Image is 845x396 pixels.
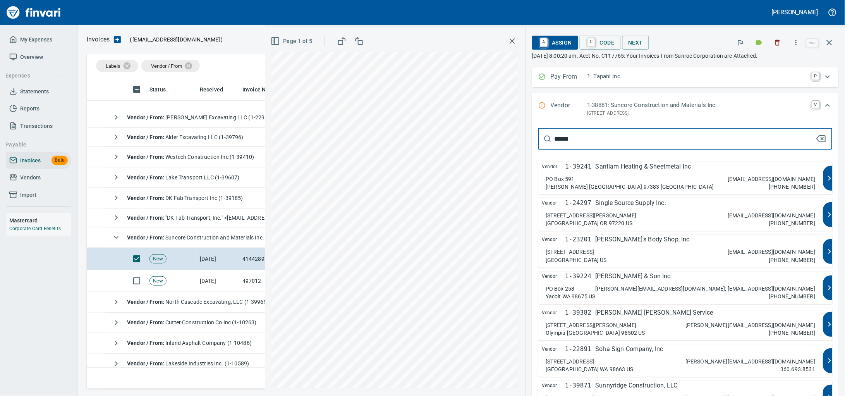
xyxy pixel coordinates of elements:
[769,34,786,51] button: Discard
[587,101,807,110] p: 1-38881: Suncore Construction and Materials Inc.
[239,270,297,292] td: 497012
[242,85,282,94] span: Invoice Number
[127,195,243,201] span: DK Fab Transport Inc (1-39185)
[272,36,312,46] span: Page 1 of 5
[732,34,749,51] button: Flag
[807,39,818,47] a: esc
[242,85,292,94] span: Invoice Number
[538,344,833,377] button: Vendor1-22891Soha Sign Company, Inc[STREET_ADDRESS][GEOGRAPHIC_DATA] WA 98663 US[PERSON_NAME][EMA...
[769,219,816,227] p: [PHONE_NUMBER]
[769,329,816,337] p: [PHONE_NUMBER]
[546,183,714,191] p: [PERSON_NAME] [GEOGRAPHIC_DATA] 97383 [GEOGRAPHIC_DATA]
[6,117,71,135] a: Transactions
[132,36,221,43] span: [EMAIL_ADDRESS][DOMAIN_NAME]
[149,85,166,94] span: Status
[87,35,110,44] p: Invoices
[596,381,678,390] p: Sunnyridge Construction, LLC
[769,293,816,300] p: [PHONE_NUMBER]
[565,272,592,281] p: 1-39224
[20,35,52,45] span: My Expenses
[106,63,120,69] span: Labels
[127,114,165,121] strong: Vendor / From :
[532,67,839,87] div: Expand
[565,198,592,208] p: 1-24297
[542,308,565,317] span: Vendor
[596,272,671,281] p: [PERSON_NAME] & Son Inc
[596,344,663,354] p: Soha Sign Company, Inc
[546,248,594,256] p: [STREET_ADDRESS]
[622,36,649,50] button: Next
[9,216,71,225] h6: Mastercard
[772,8,818,16] h5: [PERSON_NAME]
[770,6,820,18] button: [PERSON_NAME]
[127,215,165,221] strong: Vendor / From :
[596,285,816,293] p: [PERSON_NAME][EMAIL_ADDRESS][DOMAIN_NAME]; [EMAIL_ADDRESS][DOMAIN_NAME]
[551,72,587,82] p: Pay From
[587,72,807,81] p: 1: Tapani Inc.
[5,71,64,81] span: Expenses
[125,36,223,43] p: ( )
[532,36,578,50] button: AAssign
[538,162,833,195] button: Vendor1-39241Santiam Heating & Sheetmetal IncPO Box 591[PERSON_NAME] [GEOGRAPHIC_DATA] 97383 [GEO...
[6,31,71,48] a: My Expenses
[269,34,315,48] button: Page 1 of 5
[565,344,592,354] p: 1-22891
[127,234,165,241] strong: Vendor / From :
[542,162,565,171] span: Vendor
[596,235,692,244] p: [PERSON_NAME]'s Body Shop, Inc.
[812,72,820,80] a: P
[6,100,71,117] a: Reports
[127,114,273,121] span: [PERSON_NAME] Excavating LLC (1-22988)
[239,248,297,270] td: 41442892
[546,175,575,183] p: PO Box 591
[546,358,594,365] p: [STREET_ADDRESS]
[588,38,595,46] a: C
[546,212,637,219] p: [STREET_ADDRESS][PERSON_NAME]
[769,256,816,264] p: [PHONE_NUMBER]
[751,34,768,51] button: Labels
[538,308,833,341] button: Vendor1-39382[PERSON_NAME] [PERSON_NAME] Service[STREET_ADDRESS][PERSON_NAME]Olympia [GEOGRAPHIC_...
[769,183,816,191] p: [PHONE_NUMBER]
[96,60,138,72] div: Labels
[127,340,165,346] strong: Vendor / From :
[150,255,166,263] span: New
[781,365,816,373] p: 360.693.8531
[596,308,713,317] p: [PERSON_NAME] [PERSON_NAME] Service
[686,321,816,329] p: [PERSON_NAME][EMAIL_ADDRESS][DOMAIN_NAME]
[538,272,833,304] button: Vendor1-39224[PERSON_NAME] & Son IncPO Box 258Yacolt WA 98675 US[PERSON_NAME][EMAIL_ADDRESS][DOMA...
[580,36,621,50] button: CCode
[127,134,244,140] span: Alder Excavating LLC (1-39796)
[2,138,67,152] button: Payable
[127,340,252,346] span: Inland Asphalt Company (1-10486)
[546,285,575,293] p: PO Box 258
[20,104,40,114] span: Reports
[110,35,125,44] button: Upload an Invoice
[20,121,53,131] span: Transactions
[565,235,592,244] p: 1-23201
[6,169,71,186] a: Vendors
[127,174,165,181] strong: Vendor / From :
[546,321,637,329] p: [STREET_ADDRESS][PERSON_NAME]
[565,381,592,390] p: 1-39871
[596,162,691,171] p: Santiam Heating & Sheetmetal Inc
[812,101,820,108] a: V
[127,154,254,160] span: Westech Construction Inc (1-39410)
[546,293,596,300] p: Yacolt WA 98675 US
[5,3,63,22] img: Finvari
[20,190,36,200] span: Import
[6,48,71,66] a: Overview
[5,140,64,150] span: Payable
[127,234,290,241] span: Suncore Construction and Materials Inc. (1-38881)
[542,381,565,390] span: Vendor
[546,219,633,227] p: [GEOGRAPHIC_DATA] OR 97220 US
[586,36,615,49] span: Code
[538,235,833,267] button: Vendor1-23201[PERSON_NAME]'s Body Shop, Inc.[STREET_ADDRESS][GEOGRAPHIC_DATA] US[EMAIL_ADDRESS][D...
[596,198,666,208] p: Single Source Supply Inc.
[151,63,182,69] span: Vendor / From
[686,358,816,365] p: [PERSON_NAME][EMAIL_ADDRESS][DOMAIN_NAME]
[532,52,839,60] p: [DATE] 8:00:20 am. Acct No. C117765: Your Invoices From Sunroc Corporation are Attached.
[20,52,43,62] span: Overview
[551,101,587,117] p: Vendor
[127,174,239,181] span: Lake Transport LLC (1-39607)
